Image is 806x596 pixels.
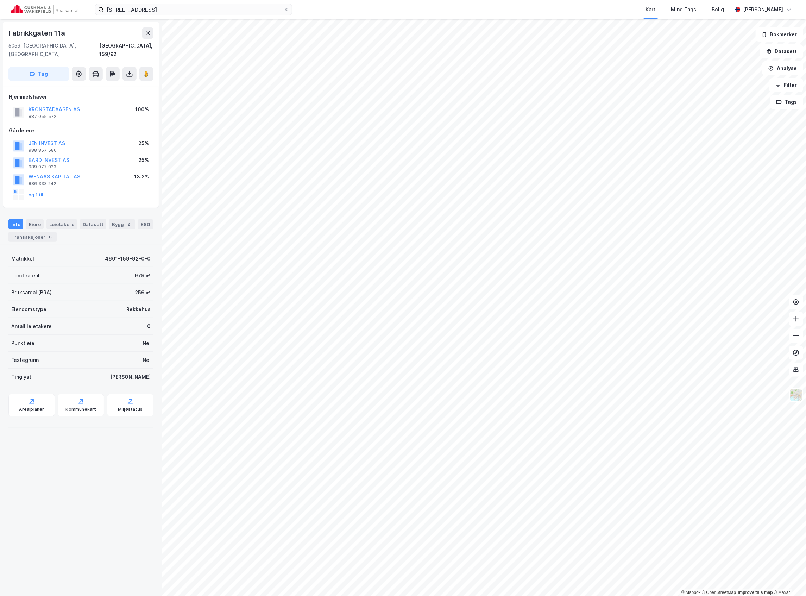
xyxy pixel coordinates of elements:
[11,339,34,347] div: Punktleie
[9,126,153,135] div: Gårdeiere
[11,373,31,381] div: Tinglyst
[743,5,783,14] div: [PERSON_NAME]
[143,339,151,347] div: Nei
[105,255,151,263] div: 4601-159-92-0-0
[134,271,151,280] div: 979 ㎡
[138,219,153,229] div: ESG
[646,5,656,14] div: Kart
[118,407,143,412] div: Miljøstatus
[8,67,69,81] button: Tag
[65,407,96,412] div: Kommunekart
[11,356,39,364] div: Festegrunn
[11,5,78,14] img: cushman-wakefield-realkapital-logo.202ea83816669bd177139c58696a8fa1.svg
[109,219,135,229] div: Bygg
[671,5,697,14] div: Mine Tags
[126,305,151,314] div: Rekkehus
[9,93,153,101] div: Hjemmelshaver
[29,148,57,153] div: 988 857 580
[125,221,132,228] div: 2
[26,219,44,229] div: Eiere
[762,61,803,75] button: Analyse
[135,105,149,114] div: 100%
[29,164,56,170] div: 989 077 023
[80,219,106,229] div: Datasett
[770,95,803,109] button: Tags
[771,562,806,596] iframe: Chat Widget
[681,590,701,595] a: Mapbox
[47,233,54,240] div: 6
[760,44,803,58] button: Datasett
[138,139,149,148] div: 25%
[138,156,149,164] div: 25%
[29,114,56,119] div: 887 055 572
[8,42,99,58] div: 5059, [GEOGRAPHIC_DATA], [GEOGRAPHIC_DATA]
[104,4,283,15] input: Søk på adresse, matrikkel, gårdeiere, leietakere eller personer
[738,590,773,595] a: Improve this map
[8,232,57,242] div: Transaksjoner
[11,322,52,331] div: Antall leietakere
[147,322,151,331] div: 0
[769,78,803,92] button: Filter
[19,407,44,412] div: Arealplaner
[110,373,151,381] div: [PERSON_NAME]
[8,27,67,39] div: Fabrikkgaten 11a
[771,562,806,596] div: Kontrollprogram for chat
[789,388,803,402] img: Z
[8,219,23,229] div: Info
[11,305,46,314] div: Eiendomstype
[99,42,153,58] div: [GEOGRAPHIC_DATA], 159/92
[712,5,724,14] div: Bolig
[135,288,151,297] div: 256 ㎡
[143,356,151,364] div: Nei
[11,288,52,297] div: Bruksareal (BRA)
[46,219,77,229] div: Leietakere
[29,181,56,187] div: 886 333 242
[756,27,803,42] button: Bokmerker
[134,172,149,181] div: 13.2%
[702,590,736,595] a: OpenStreetMap
[11,255,34,263] div: Matrikkel
[11,271,39,280] div: Tomteareal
